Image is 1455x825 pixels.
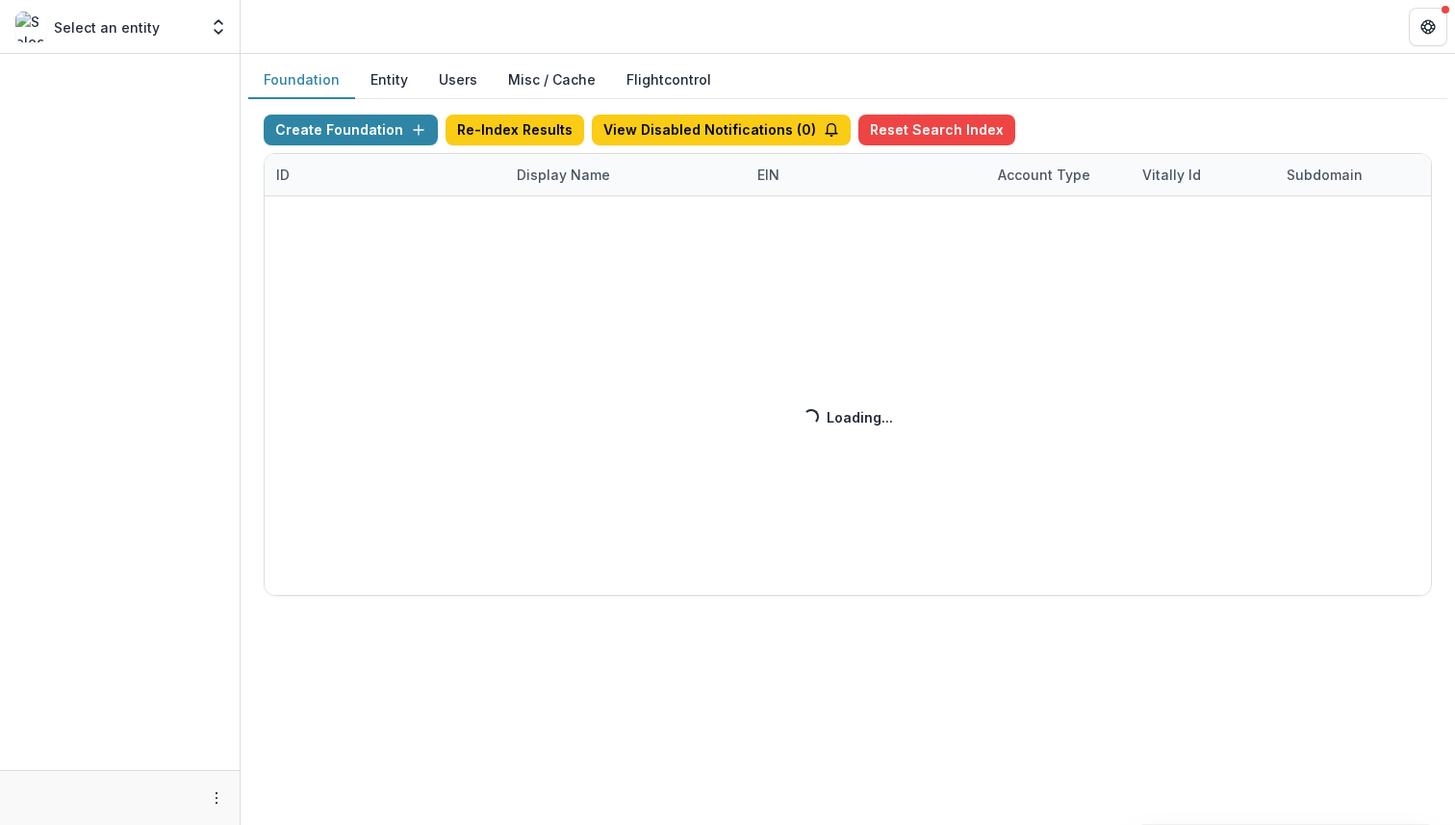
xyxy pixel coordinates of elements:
button: More [205,786,228,810]
button: Get Help [1409,8,1447,46]
a: Flightcontrol [626,69,711,90]
button: Entity [355,62,423,99]
button: Users [423,62,493,99]
button: Foundation [248,62,355,99]
p: Select an entity [54,17,160,38]
button: Open entity switcher [205,8,232,46]
button: Misc / Cache [493,62,611,99]
img: Select an entity [15,12,46,42]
